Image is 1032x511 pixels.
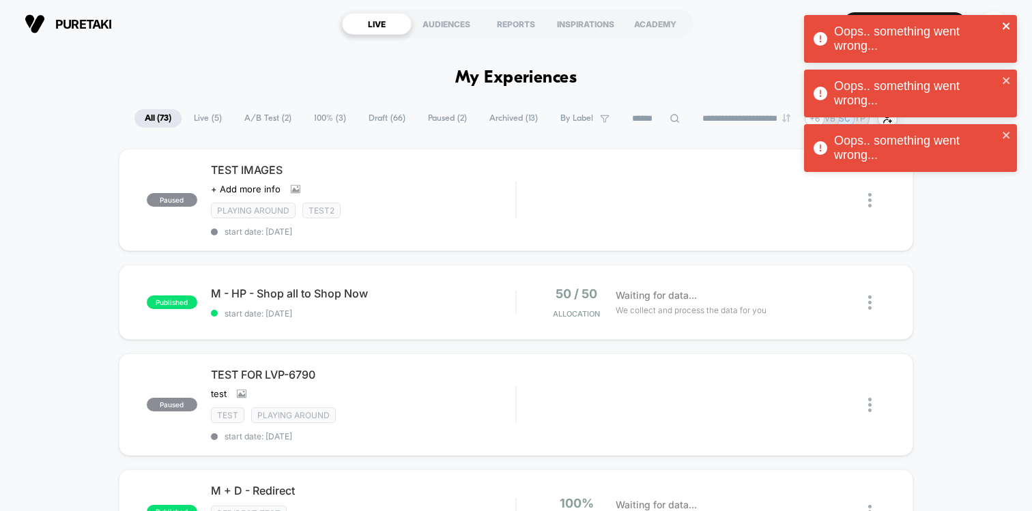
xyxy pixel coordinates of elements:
[147,193,197,207] span: paused
[616,288,697,303] span: Waiting for data...
[981,11,1007,38] div: SC
[134,109,182,128] span: All ( 73 )
[184,109,232,128] span: Live ( 5 )
[55,17,112,31] span: puretaki
[1002,20,1012,33] button: close
[481,13,551,35] div: REPORTS
[455,68,577,88] h1: My Experiences
[782,114,790,122] img: end
[868,295,872,310] img: close
[10,249,519,262] input: Seek
[418,109,477,128] span: Paused ( 2 )
[560,113,593,123] span: By Label
[977,10,1012,38] button: SC
[868,398,872,412] img: close
[211,431,515,441] span: start date: [DATE]
[211,163,515,177] span: TEST IMAGES
[834,79,998,108] div: Oops.. something went wrong...
[428,272,469,285] input: Volume
[365,271,401,286] div: Duration
[332,271,363,286] div: Current time
[620,13,690,35] div: ACADEMY
[834,134,998,162] div: Oops.. something went wrong...
[868,193,872,207] img: close
[211,203,296,218] span: Playing Around
[211,287,515,300] span: M - HP - Shop all to Shop Now
[834,25,998,53] div: Oops.. something went wrong...
[20,13,116,35] button: puretaki
[1002,130,1012,143] button: close
[211,484,515,497] span: M + D - Redirect
[616,304,766,317] span: We collect and process the data for you
[302,203,341,218] span: test2
[211,184,281,194] span: + Add more info
[412,13,481,35] div: AUDIENCES
[251,407,336,423] span: Playing Around
[147,398,197,411] span: paused
[211,388,227,399] span: test
[551,13,620,35] div: INSPIRATIONS
[211,227,515,237] span: start date: [DATE]
[211,308,515,319] span: start date: [DATE]
[556,287,597,301] span: 50 / 50
[25,14,45,34] img: Visually logo
[358,109,416,128] span: Draft ( 66 )
[147,295,197,309] span: published
[342,13,412,35] div: LIVE
[211,407,244,423] span: test
[211,368,515,381] span: TEST FOR LVP-6790
[304,109,356,128] span: 100% ( 3 )
[560,496,594,510] span: 100%
[7,267,29,289] button: Play, NEW DEMO 2025-VEED.mp4
[479,109,548,128] span: Archived ( 13 )
[247,132,280,164] button: Play, NEW DEMO 2025-VEED.mp4
[1002,75,1012,88] button: close
[234,109,302,128] span: A/B Test ( 2 )
[553,309,600,319] span: Allocation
